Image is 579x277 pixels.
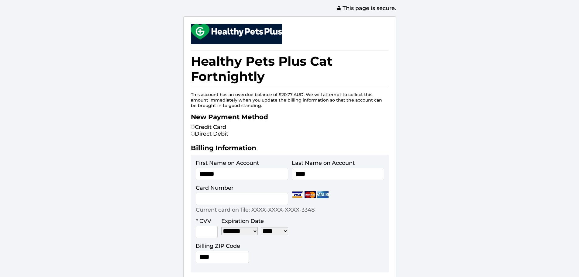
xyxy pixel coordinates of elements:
input: Credit Card [191,125,195,129]
label: Last Name on Account [292,160,355,166]
img: Mastercard [305,191,316,198]
label: First Name on Account [196,160,259,166]
p: Current card on file: XXXX-XXXX-XXXX-3348 [196,206,315,213]
h1: Healthy Pets Plus Cat Fortnightly [191,50,388,87]
h2: Billing Information [191,144,388,155]
label: Card Number [196,185,233,191]
p: This account has an overdue balance of $20.77 AUD. We will attempt to collect this amount immedia... [191,92,388,108]
label: Billing ZIP Code [196,243,240,249]
h2: New Payment Method [191,113,388,124]
label: Expiration Date [221,218,264,224]
img: Visa [292,191,303,198]
span: This page is secure. [336,5,396,12]
img: small.png [191,24,282,40]
input: Direct Debit [191,132,195,136]
label: Direct Debit [191,130,228,137]
label: * CVV [196,218,211,224]
img: Amex [317,191,329,198]
label: Credit Card [191,124,226,130]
